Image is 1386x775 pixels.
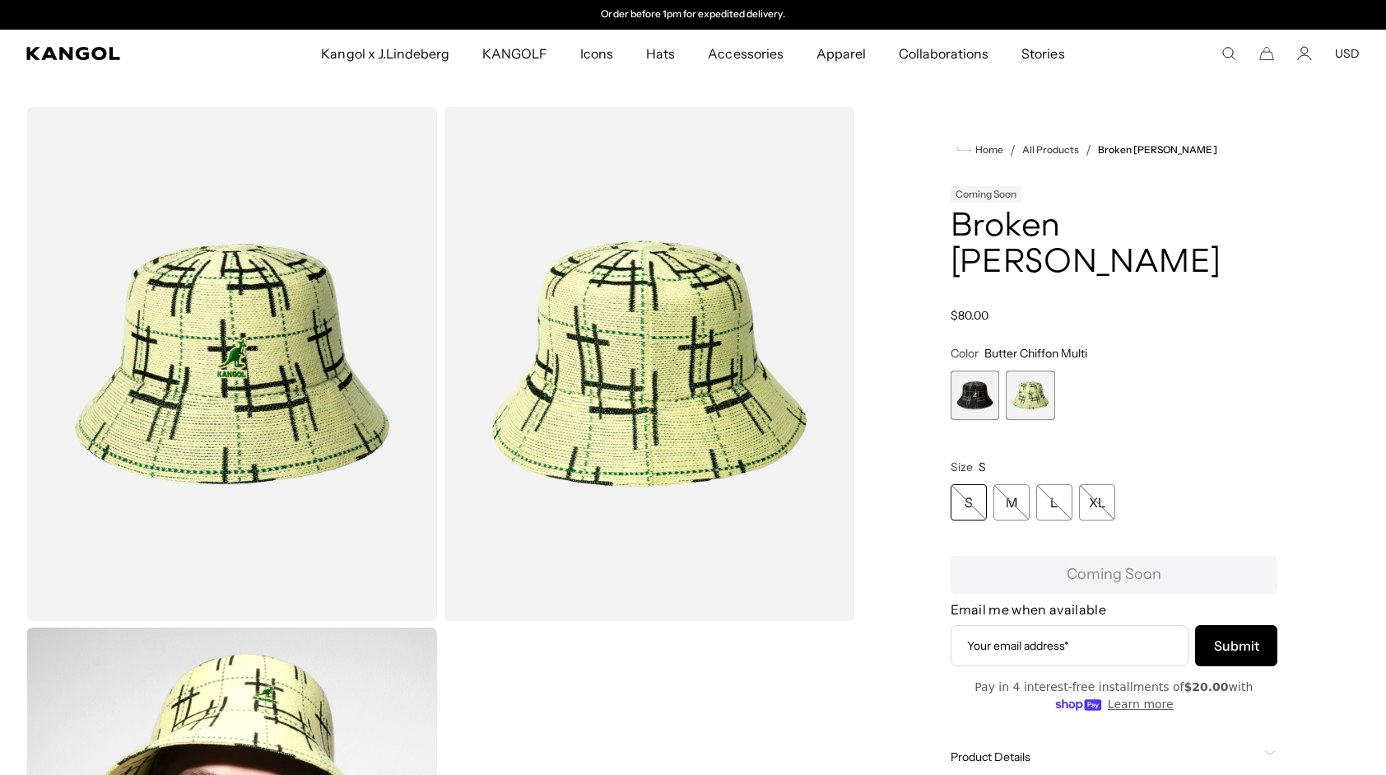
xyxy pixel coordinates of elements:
[482,30,547,77] span: KANGOLF
[1036,484,1072,521] div: L
[523,8,863,21] div: Announcement
[979,460,986,474] span: S
[601,8,784,21] p: Order before 1pm for expedited delivery.
[951,484,987,521] div: S
[444,107,854,621] img: color-butter-chiffon-multi
[708,30,783,77] span: Accessories
[882,30,1005,77] a: Collaborations
[1098,144,1217,156] a: Broken [PERSON_NAME]
[951,749,1258,764] span: Product Details
[993,484,1030,521] div: M
[951,209,1278,282] h1: Broken [PERSON_NAME]
[951,371,1000,420] div: 1 of 2
[580,30,613,77] span: Icons
[321,30,449,77] span: Kangol x J.Lindeberg
[951,460,973,474] span: Size
[972,144,1003,156] span: Home
[951,556,1278,594] button: Coming Soon
[951,371,1000,420] label: Black Multi
[26,47,212,60] a: Kangol
[1259,46,1274,61] button: Cart
[523,8,863,21] div: 2 of 2
[646,30,675,77] span: Hats
[1335,46,1360,61] button: USD
[466,30,564,77] a: KANGOLF
[1297,46,1312,61] a: Account
[1005,30,1081,77] a: Stories
[951,346,979,361] span: Color
[1021,30,1064,77] span: Stories
[951,186,1021,203] div: Coming Soon
[1003,140,1016,160] li: /
[984,346,1087,361] span: Butter Chiffon Multi
[1022,144,1079,156] a: All Products
[951,600,1278,619] h4: Email me when available
[1067,563,1161,586] span: Coming Soon
[1006,371,1055,420] div: 2 of 2
[305,30,466,77] a: Kangol x J.Lindeberg
[523,8,863,21] slideshow-component: Announcement bar
[630,30,691,77] a: Hats
[816,30,866,77] span: Apparel
[800,30,882,77] a: Apparel
[1079,140,1091,160] li: /
[26,107,437,621] img: color-butter-chiffon-multi
[957,142,1003,157] a: Home
[1079,484,1115,521] div: XL
[564,30,630,77] a: Icons
[1195,625,1277,666] button: Subscribe
[951,308,988,323] span: $80.00
[951,140,1278,160] nav: breadcrumbs
[1006,371,1055,420] label: Butter Chiffon Multi
[1214,636,1259,656] span: Submit
[691,30,799,77] a: Accessories
[1221,46,1236,61] summary: Search here
[899,30,988,77] span: Collaborations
